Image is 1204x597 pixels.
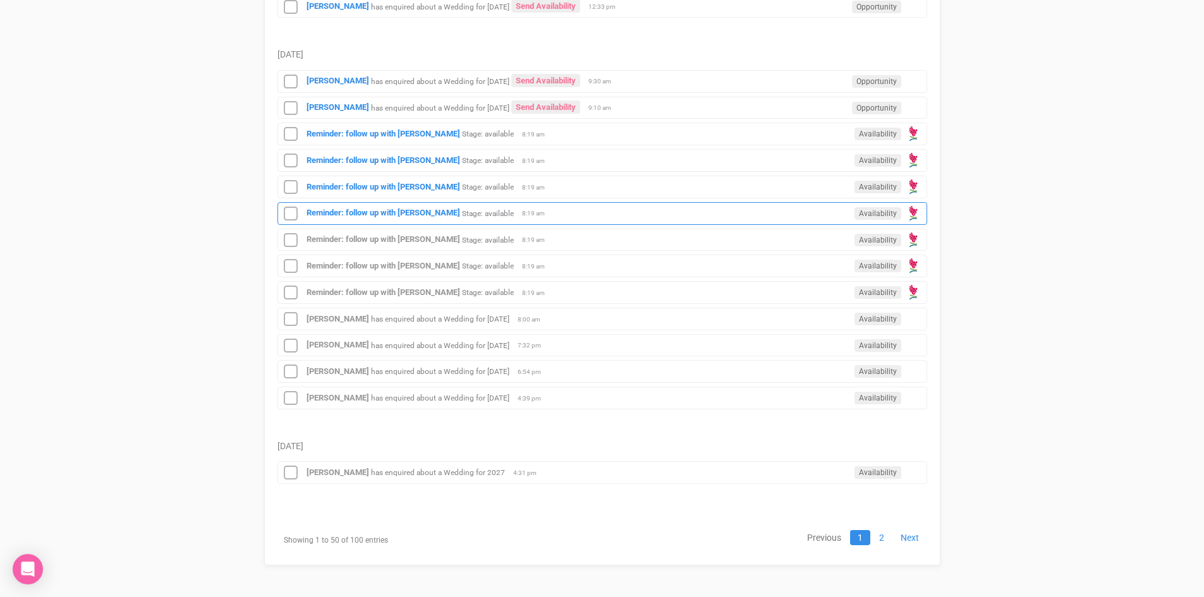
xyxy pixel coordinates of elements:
[277,442,927,451] h5: [DATE]
[522,130,554,139] span: 8:19 am
[307,340,369,349] a: [PERSON_NAME]
[462,235,514,244] small: Stage: available
[277,50,927,59] h5: [DATE]
[852,1,901,13] span: Opportunity
[462,130,514,138] small: Stage: available
[371,103,509,112] small: has enquired about a Wedding for [DATE]
[462,262,514,270] small: Stage: available
[307,129,460,138] a: Reminder: follow up with [PERSON_NAME]
[307,102,369,112] a: [PERSON_NAME]
[854,313,901,325] span: Availability
[371,341,509,349] small: has enquired about a Wedding for [DATE]
[307,366,369,376] a: [PERSON_NAME]
[307,208,460,217] a: Reminder: follow up with [PERSON_NAME]
[854,181,901,193] span: Availability
[854,466,901,479] span: Availability
[307,1,369,11] a: [PERSON_NAME]
[511,74,580,87] a: Send Availability
[462,183,514,191] small: Stage: available
[13,554,43,584] div: Open Intercom Messenger
[307,314,369,323] a: [PERSON_NAME]
[462,208,514,217] small: Stage: available
[854,154,901,167] span: Availability
[462,156,514,165] small: Stage: available
[854,392,901,404] span: Availability
[307,234,460,244] a: Reminder: follow up with [PERSON_NAME]
[852,75,901,88] span: Opportunity
[511,100,580,114] a: Send Availability
[371,468,505,477] small: has enquired about a Wedding for 2027
[904,205,922,222] img: open-uri20190322-4-14wp8y4
[513,469,545,478] span: 4:31 pm
[850,530,870,545] a: 1
[904,152,922,169] img: open-uri20190322-4-14wp8y4
[872,530,892,545] a: 2
[307,155,460,165] a: Reminder: follow up with [PERSON_NAME]
[588,77,620,86] span: 9:30 am
[893,530,927,545] a: Next
[371,315,509,323] small: has enquired about a Wedding for [DATE]
[307,76,369,85] a: [PERSON_NAME]
[518,368,549,377] span: 6:54 pm
[904,284,922,301] img: open-uri20190322-4-14wp8y4
[371,367,509,376] small: has enquired about a Wedding for [DATE]
[854,128,901,140] span: Availability
[371,76,509,85] small: has enquired about a Wedding for [DATE]
[522,289,554,298] span: 8:19 am
[852,102,901,114] span: Opportunity
[307,261,460,270] a: Reminder: follow up with [PERSON_NAME]
[462,288,514,297] small: Stage: available
[904,231,922,249] img: open-uri20190322-4-14wp8y4
[904,125,922,143] img: open-uri20190322-4-1ow8qrb
[371,394,509,402] small: has enquired about a Wedding for [DATE]
[522,157,554,166] span: 8:19 am
[854,365,901,378] span: Availability
[307,287,460,297] a: Reminder: follow up with [PERSON_NAME]
[588,3,620,11] span: 12:33 pm
[588,104,620,112] span: 9:10 am
[371,2,509,11] small: has enquired about a Wedding for [DATE]
[854,286,901,299] span: Availability
[522,262,554,271] span: 8:19 am
[854,260,901,272] span: Availability
[522,183,554,192] span: 8:19 am
[518,394,549,403] span: 4:39 pm
[854,207,901,220] span: Availability
[854,234,901,246] span: Availability
[307,182,460,191] a: Reminder: follow up with [PERSON_NAME]
[277,529,482,552] div: Showing 1 to 50 of 100 entries
[522,209,554,218] span: 8:19 am
[854,339,901,352] span: Availability
[522,236,554,244] span: 8:19 am
[800,530,849,545] a: Previous
[518,341,549,350] span: 7:32 pm
[518,315,549,324] span: 8:00 am
[904,257,922,275] img: open-uri20190322-4-14wp8y4
[307,467,369,477] a: [PERSON_NAME]
[307,393,369,402] a: [PERSON_NAME]
[904,178,922,196] img: open-uri20190322-4-14wp8y4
